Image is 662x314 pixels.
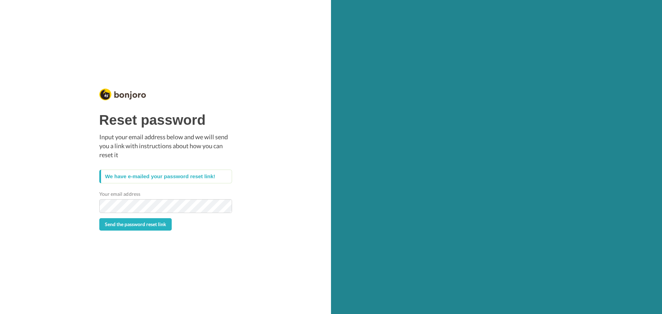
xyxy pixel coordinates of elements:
label: Your email address [99,190,140,197]
p: Input your email address below and we will send you a link with instructions about how you can re... [99,133,232,159]
h1: Reset password [99,112,232,128]
button: Send the password reset link [99,218,172,231]
div: We have e-mailed your password reset link! [99,170,232,183]
span: Send the password reset link [105,221,166,227]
